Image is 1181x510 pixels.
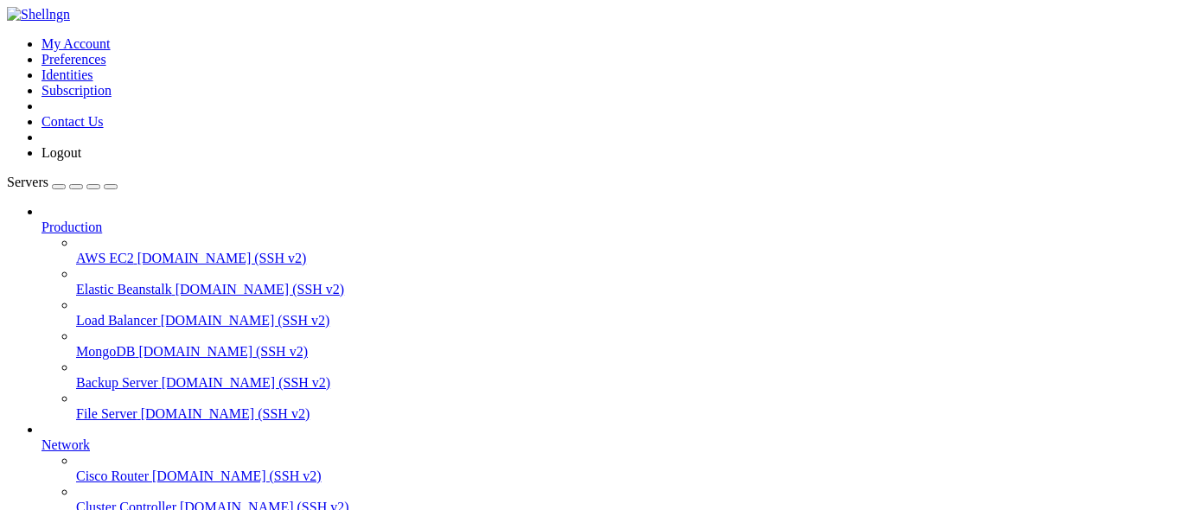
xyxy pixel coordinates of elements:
[76,375,158,390] span: Backup Server
[76,360,1174,391] li: Backup Server [DOMAIN_NAME] (SSH v2)
[41,437,1174,453] a: Network
[76,282,172,296] span: Elastic Beanstalk
[76,313,157,328] span: Load Balancer
[162,375,331,390] span: [DOMAIN_NAME] (SSH v2)
[76,282,1174,297] a: Elastic Beanstalk [DOMAIN_NAME] (SSH v2)
[7,175,48,189] span: Servers
[7,7,70,22] img: Shellngn
[176,282,345,296] span: [DOMAIN_NAME] (SSH v2)
[76,344,1174,360] a: MongoDB [DOMAIN_NAME] (SSH v2)
[137,251,307,265] span: [DOMAIN_NAME] (SSH v2)
[76,469,149,483] span: Cisco Router
[41,204,1174,422] li: Production
[41,437,90,452] span: Network
[76,235,1174,266] li: AWS EC2 [DOMAIN_NAME] (SSH v2)
[76,453,1174,484] li: Cisco Router [DOMAIN_NAME] (SSH v2)
[76,297,1174,328] li: Load Balancer [DOMAIN_NAME] (SSH v2)
[76,469,1174,484] a: Cisco Router [DOMAIN_NAME] (SSH v2)
[41,83,112,98] a: Subscription
[76,375,1174,391] a: Backup Server [DOMAIN_NAME] (SSH v2)
[41,220,102,234] span: Production
[76,406,137,421] span: File Server
[76,266,1174,297] li: Elastic Beanstalk [DOMAIN_NAME] (SSH v2)
[76,391,1174,422] li: File Server [DOMAIN_NAME] (SSH v2)
[41,36,111,51] a: My Account
[41,145,81,160] a: Logout
[76,406,1174,422] a: File Server [DOMAIN_NAME] (SSH v2)
[141,406,310,421] span: [DOMAIN_NAME] (SSH v2)
[161,313,330,328] span: [DOMAIN_NAME] (SSH v2)
[138,344,308,359] span: [DOMAIN_NAME] (SSH v2)
[41,52,106,67] a: Preferences
[7,175,118,189] a: Servers
[41,67,93,82] a: Identities
[76,328,1174,360] li: MongoDB [DOMAIN_NAME] (SSH v2)
[76,344,135,359] span: MongoDB
[152,469,322,483] span: [DOMAIN_NAME] (SSH v2)
[76,251,134,265] span: AWS EC2
[76,251,1174,266] a: AWS EC2 [DOMAIN_NAME] (SSH v2)
[41,114,104,129] a: Contact Us
[41,220,1174,235] a: Production
[76,313,1174,328] a: Load Balancer [DOMAIN_NAME] (SSH v2)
